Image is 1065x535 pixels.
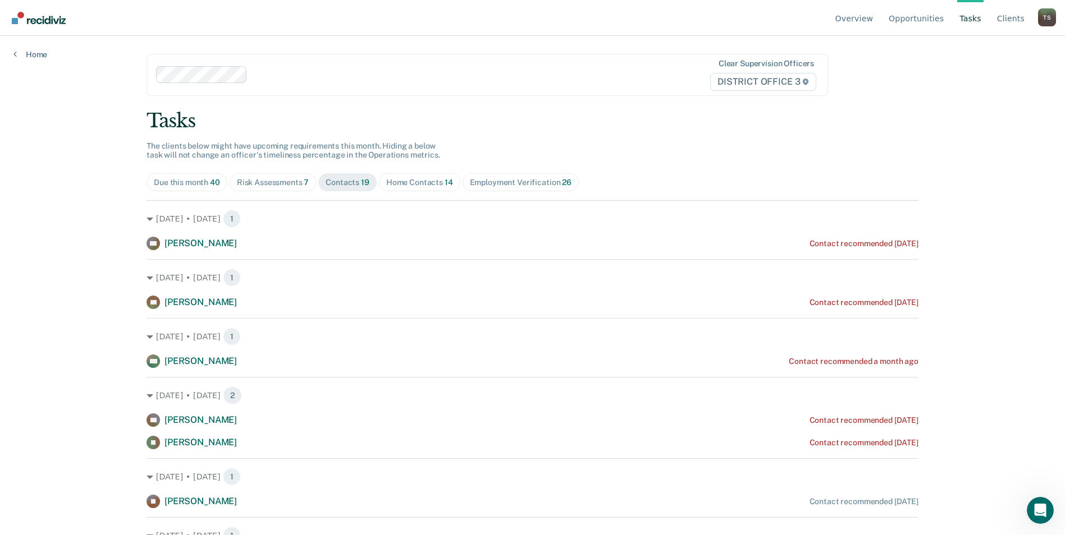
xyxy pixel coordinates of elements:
[810,416,918,425] div: Contact recommended [DATE]
[223,210,241,228] span: 1
[12,12,66,24] img: Recidiviz
[164,414,237,425] span: [PERSON_NAME]
[810,239,918,248] div: Contact recommended [DATE]
[326,178,369,187] div: Contacts
[470,178,572,187] div: Employment Verification
[223,386,242,404] span: 2
[164,297,237,307] span: [PERSON_NAME]
[147,109,918,132] div: Tasks
[147,210,918,228] div: [DATE] • [DATE] 1
[223,468,241,486] span: 1
[361,178,369,187] span: 19
[164,496,237,506] span: [PERSON_NAME]
[147,269,918,287] div: [DATE] • [DATE] 1
[710,73,816,91] span: DISTRICT OFFICE 3
[164,437,237,448] span: [PERSON_NAME]
[164,238,237,248] span: [PERSON_NAME]
[810,438,918,448] div: Contact recommended [DATE]
[810,298,918,307] div: Contact recommended [DATE]
[164,356,237,366] span: [PERSON_NAME]
[13,49,47,59] a: Home
[1038,8,1056,26] div: T S
[386,178,453,187] div: Home Contacts
[1027,497,1054,524] iframe: Intercom live chat
[562,178,572,187] span: 26
[719,59,814,68] div: Clear supervision officers
[147,468,918,486] div: [DATE] • [DATE] 1
[147,386,918,404] div: [DATE] • [DATE] 2
[154,178,220,187] div: Due this month
[789,357,918,366] div: Contact recommended a month ago
[304,178,309,187] span: 7
[1038,8,1056,26] button: Profile dropdown button
[810,497,918,506] div: Contact recommended [DATE]
[210,178,220,187] span: 40
[147,141,440,160] span: The clients below might have upcoming requirements this month. Hiding a below task will not chang...
[147,328,918,345] div: [DATE] • [DATE] 1
[237,178,309,187] div: Risk Assessments
[223,328,241,345] span: 1
[223,269,241,287] span: 1
[445,178,453,187] span: 14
